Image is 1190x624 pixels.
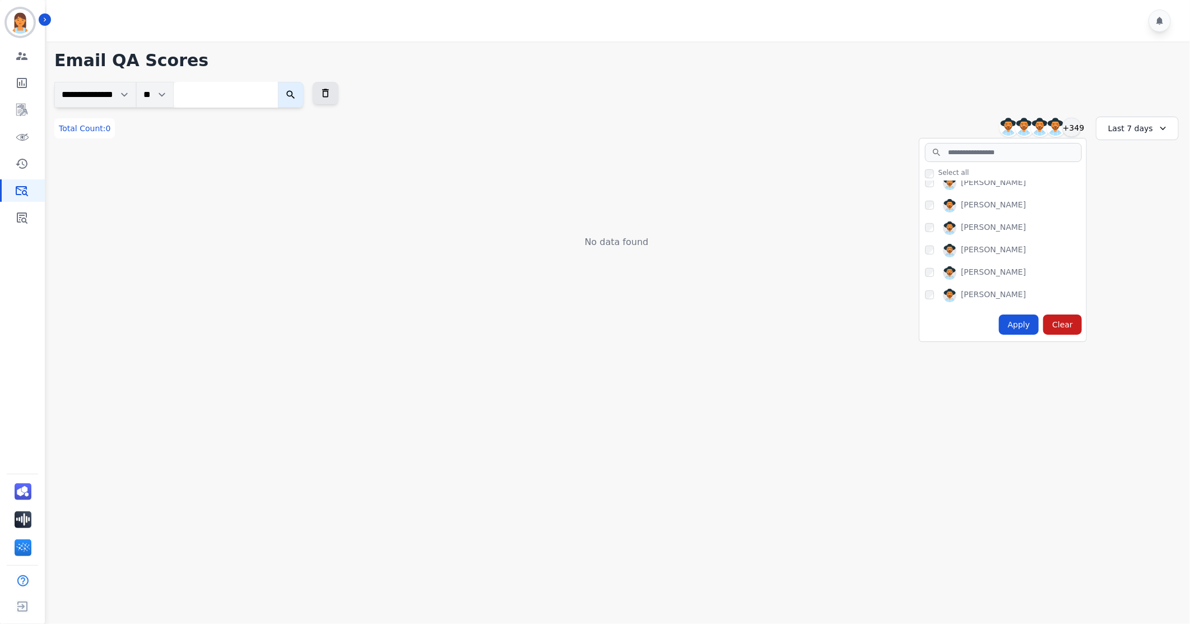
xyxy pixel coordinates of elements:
[961,177,1026,190] div: [PERSON_NAME]
[961,244,1026,257] div: [PERSON_NAME]
[961,266,1026,280] div: [PERSON_NAME]
[938,168,969,177] span: Select all
[106,124,111,133] span: 0
[54,118,115,138] div: Total Count:
[999,315,1039,335] div: Apply
[7,9,34,36] img: Bordered avatar
[1043,315,1082,335] div: Clear
[961,289,1026,302] div: [PERSON_NAME]
[54,235,1179,249] div: No data found
[961,199,1026,212] div: [PERSON_NAME]
[1062,118,1081,137] div: +349
[961,221,1026,235] div: [PERSON_NAME]
[1096,117,1179,140] div: Last 7 days
[54,50,1179,71] h1: Email QA Scores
